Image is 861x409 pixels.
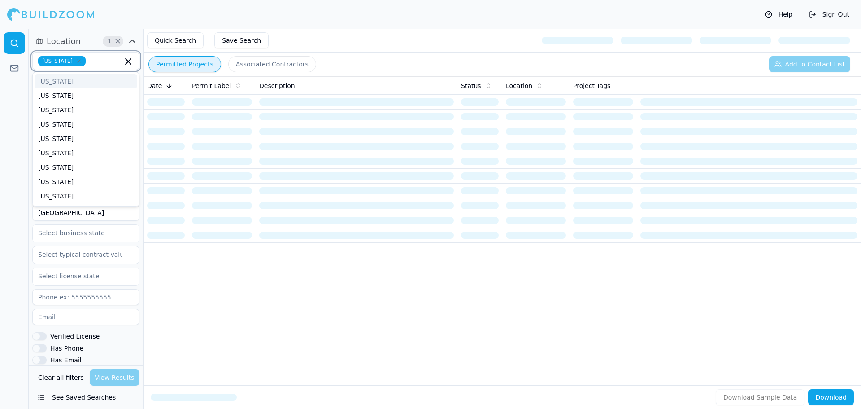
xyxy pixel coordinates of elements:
[33,225,128,241] input: Select business state
[761,7,797,22] button: Help
[35,103,137,117] div: [US_STATE]
[192,81,231,90] span: Permit Label
[35,189,137,203] div: [US_STATE]
[214,32,269,48] button: Save Search
[32,289,139,305] input: Phone ex: 5555555555
[35,74,137,88] div: [US_STATE]
[50,333,100,339] label: Verified License
[32,389,139,405] button: See Saved Searches
[38,56,86,66] span: [US_STATE]
[33,246,128,263] input: Select typical contract value
[35,175,137,189] div: [US_STATE]
[35,203,137,218] div: [US_STATE]
[804,7,854,22] button: Sign Out
[573,81,610,90] span: Project Tags
[148,56,221,72] button: Permitted Projects
[35,117,137,132] div: [US_STATE]
[114,39,121,44] span: Clear Location filters
[50,345,83,352] label: Has Phone
[32,309,139,325] input: Email
[33,268,128,284] input: Select license state
[147,32,204,48] button: Quick Search
[147,81,162,90] span: Date
[35,132,137,146] div: [US_STATE]
[35,88,137,103] div: [US_STATE]
[32,34,139,48] button: Location1Clear Location filters
[105,37,114,46] span: 1
[228,56,316,72] button: Associated Contractors
[506,81,532,90] span: Location
[50,357,82,363] label: Has Email
[36,369,86,386] button: Clear all filters
[35,146,137,160] div: [US_STATE]
[47,35,81,48] span: Location
[461,81,481,90] span: Status
[32,72,139,207] div: Suggestions
[808,389,854,405] button: Download
[32,205,139,221] input: Business name
[35,160,137,175] div: [US_STATE]
[259,81,295,90] span: Description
